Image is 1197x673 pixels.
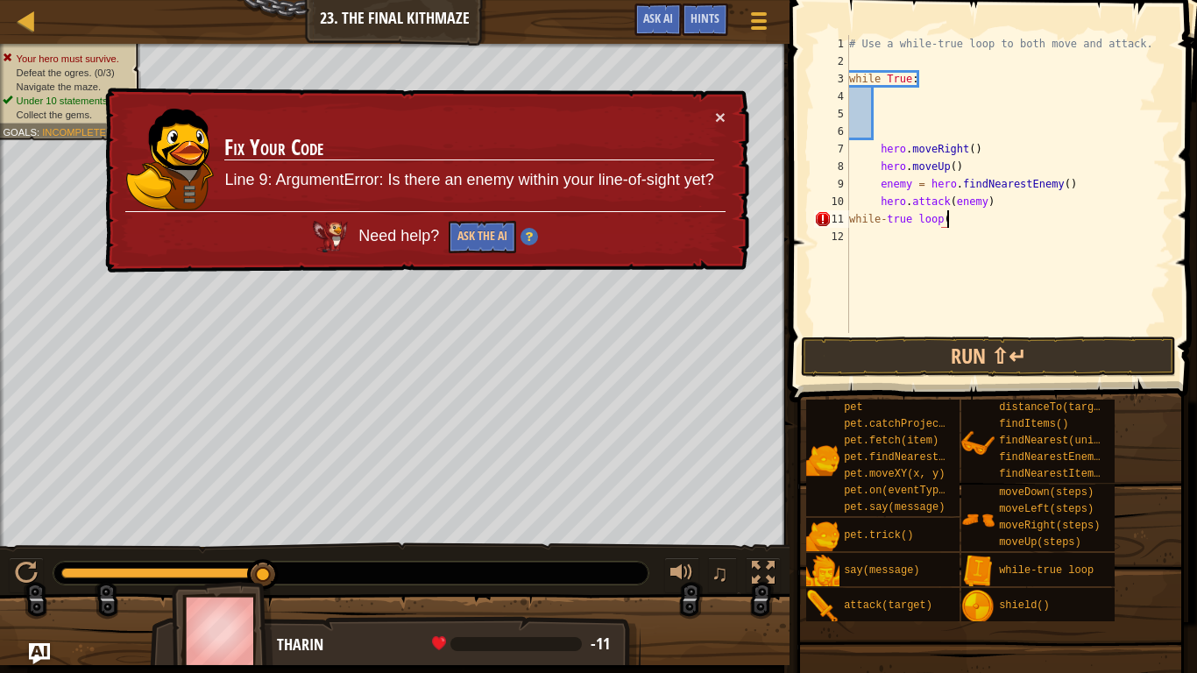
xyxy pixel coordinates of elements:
[999,564,1094,577] span: while-true loop
[814,228,849,245] div: 12
[432,636,610,652] div: health: -10.7 / 249
[814,175,849,193] div: 9
[17,53,119,64] span: Your hero must survive.
[844,468,945,480] span: pet.moveXY(x, y)
[3,108,131,122] li: Collect the gems.
[999,536,1081,549] span: moveUp(steps)
[29,643,50,664] button: Ask AI
[844,501,945,514] span: pet.say(message)
[999,503,1094,515] span: moveLeft(steps)
[643,10,673,26] span: Ask AI
[737,4,781,45] button: Show game menu
[17,67,115,78] span: Defeat the ogres. (0/3)
[999,599,1050,612] span: shield()
[806,520,839,553] img: portrait.png
[448,221,516,254] button: Ask the AI
[814,210,849,228] div: 11
[17,81,102,92] span: Navigate the maze.
[3,126,37,138] span: Goals
[716,112,727,131] button: ×
[961,427,995,460] img: portrait.png
[844,485,1008,497] span: pet.on(eventType, handler)
[844,599,932,612] span: attack(target)
[814,53,849,70] div: 2
[664,557,699,593] button: Adjust volume
[844,435,938,447] span: pet.fetch(item)
[591,633,610,655] span: -11
[224,166,714,195] p: Line 9: ArgumentError: Is there an enemy within your line-of-sight yet?
[42,126,106,138] span: Incomplete
[999,486,1094,499] span: moveDown(steps)
[708,557,738,593] button: ♫
[520,230,537,247] img: Hint
[806,555,839,588] img: portrait.png
[225,132,715,165] h3: Fix Your Code
[844,451,1014,464] span: pet.findNearestByType(type)
[358,226,443,245] span: Need help?
[814,70,849,88] div: 3
[3,80,131,94] li: Navigate the maze.
[691,10,719,26] span: Hints
[37,126,42,138] span: :
[999,520,1100,532] span: moveRight(steps)
[312,219,348,251] img: AI
[999,401,1113,414] span: distanceTo(target)
[814,140,849,158] div: 7
[999,418,1068,430] span: findItems()
[844,401,863,414] span: pet
[814,35,849,53] div: 1
[126,104,216,207] img: duck_alejandro.png
[806,443,839,477] img: portrait.png
[712,560,729,586] span: ♫
[844,418,1008,430] span: pet.catchProjectile(arrow)
[999,451,1113,464] span: findNearestEnemy()
[634,4,682,36] button: Ask AI
[806,590,839,623] img: portrait.png
[999,435,1113,447] span: findNearest(units)
[801,336,1176,377] button: Run ⇧↵
[814,105,849,123] div: 5
[961,555,995,588] img: portrait.png
[814,88,849,105] div: 4
[746,557,781,593] button: Toggle fullscreen
[3,66,131,80] li: Defeat the ogres.
[814,158,849,175] div: 8
[999,468,1106,480] span: findNearestItem()
[277,634,623,656] div: Tharin
[961,590,995,623] img: portrait.png
[844,564,919,577] span: say(message)
[844,529,913,542] span: pet.trick()
[814,193,849,210] div: 10
[17,95,110,106] span: Under 10 statements.
[814,123,849,140] div: 6
[17,109,93,120] span: Collect the gems.
[3,94,131,108] li: Under 10 statements.
[9,557,44,593] button: Ctrl + P: Play
[3,52,131,66] li: Your hero must survive.
[961,503,995,536] img: portrait.png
